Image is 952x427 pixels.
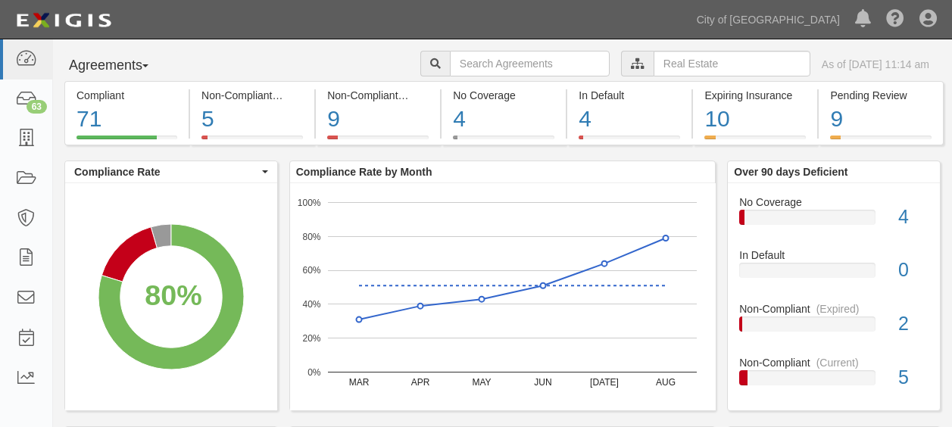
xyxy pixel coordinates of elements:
[327,88,429,103] div: Non-Compliant (Expired)
[822,57,929,72] div: As of [DATE] 11:14 am
[739,355,929,397] a: Non-Compliant(Current)5
[689,5,847,35] a: City of [GEOGRAPHIC_DATA]
[64,51,178,81] button: Agreements
[734,166,847,178] b: Over 90 days Deficient
[65,183,277,410] svg: A chart.
[442,136,566,148] a: No Coverage4
[887,257,940,284] div: 0
[145,276,201,316] div: 80%
[567,136,691,148] a: In Default4
[816,355,859,370] div: (Current)
[816,301,860,316] div: (Expired)
[579,103,680,136] div: 4
[739,301,929,355] a: Non-Compliant(Expired)2
[278,88,320,103] div: (Current)
[739,248,929,301] a: In Default0
[887,204,940,231] div: 4
[190,136,314,148] a: Non-Compliant(Current)5
[302,299,320,310] text: 40%
[201,88,303,103] div: Non-Compliant (Current)
[27,100,47,114] div: 63
[693,136,817,148] a: Expiring Insurance10
[579,88,680,103] div: In Default
[704,88,806,103] div: Expiring Insurance
[654,51,810,76] input: Real Estate
[404,88,448,103] div: (Expired)
[728,195,940,210] div: No Coverage
[302,333,320,344] text: 20%
[534,377,551,388] text: JUN
[886,11,904,29] i: Help Center - Complianz
[887,364,940,391] div: 5
[739,195,929,248] a: No Coverage4
[728,355,940,370] div: Non-Compliant
[316,136,440,148] a: Non-Compliant(Expired)9
[298,197,321,207] text: 100%
[819,136,943,148] a: Pending Review9
[472,377,491,388] text: MAY
[830,88,931,103] div: Pending Review
[704,103,806,136] div: 10
[887,310,940,338] div: 2
[11,7,116,34] img: logo-5460c22ac91f19d4615b14bd174203de0afe785f0fc80cf4dbbc73dc1793850b.png
[327,103,429,136] div: 9
[450,51,610,76] input: Search Agreements
[65,161,277,182] button: Compliance Rate
[728,248,940,263] div: In Default
[656,377,676,388] text: AUG
[201,103,303,136] div: 5
[307,366,321,377] text: 0%
[348,377,369,388] text: MAR
[830,103,931,136] div: 9
[296,166,432,178] b: Compliance Rate by Month
[302,231,320,242] text: 80%
[64,136,189,148] a: Compliant71
[76,88,177,103] div: Compliant
[302,265,320,276] text: 60%
[410,377,429,388] text: APR
[290,183,716,410] svg: A chart.
[453,88,554,103] div: No Coverage
[76,103,177,136] div: 71
[74,164,258,179] span: Compliance Rate
[728,301,940,316] div: Non-Compliant
[453,103,554,136] div: 4
[590,377,619,388] text: [DATE]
